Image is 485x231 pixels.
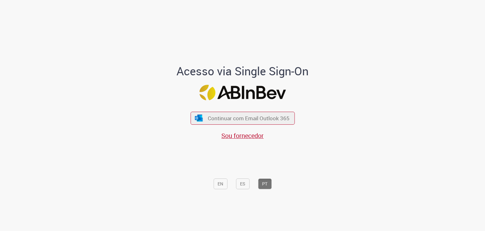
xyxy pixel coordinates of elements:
[208,115,290,122] span: Continuar com Email Outlook 365
[195,115,203,122] img: ícone Azure/Microsoft 360
[221,131,264,140] a: Sou fornecedor
[258,178,272,189] button: PT
[199,85,286,100] img: Logo ABInBev
[236,178,249,189] button: ES
[155,65,330,78] h1: Acesso via Single Sign-On
[190,112,295,125] button: ícone Azure/Microsoft 360 Continuar com Email Outlook 365
[213,178,227,189] button: EN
